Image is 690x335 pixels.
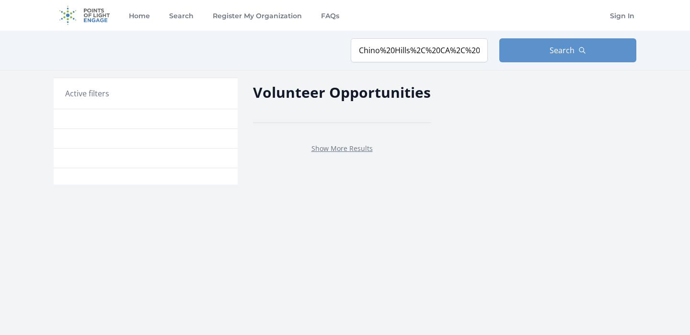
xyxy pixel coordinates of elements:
input: Location [351,38,488,62]
h2: Volunteer Opportunities [253,81,431,103]
a: Show More Results [311,144,373,153]
button: Search [499,38,636,62]
span: Search [550,45,575,56]
h3: Active filters [65,88,109,99]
